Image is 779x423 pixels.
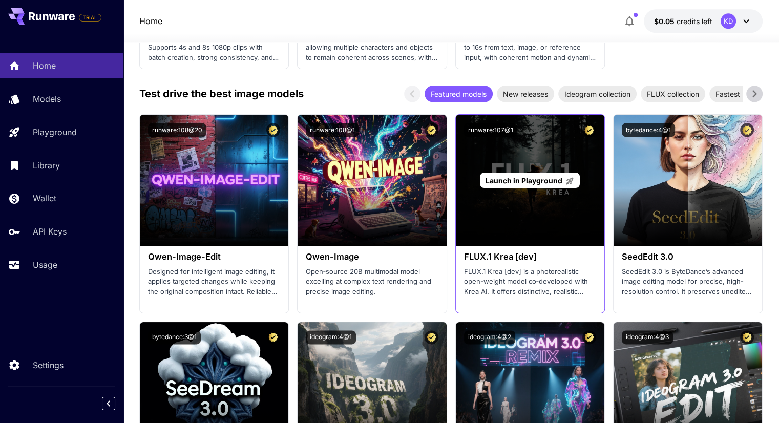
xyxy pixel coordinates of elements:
p: Home [33,59,56,72]
img: alt [140,115,288,246]
span: Add your payment card to enable full platform functionality. [79,11,101,24]
button: Certified Model – Vetted for best performance and includes a commercial license. [740,330,754,344]
button: Certified Model – Vetted for best performance and includes a commercial license. [740,123,754,137]
h3: FLUX.1 Krea [dev] [464,252,596,262]
h3: SeedEdit 3.0 [622,252,754,262]
span: Ideogram collection [558,89,637,99]
p: Designed for intelligent image editing, it applies targeted changes while keeping the original co... [148,267,280,297]
span: Featured models [425,89,493,99]
span: TRIAL [79,14,101,22]
button: Certified Model – Vetted for best performance and includes a commercial license. [425,330,438,344]
button: bytedance:4@1 [622,123,675,137]
button: runware:108@20 [148,123,206,137]
div: Ideogram collection [558,86,637,102]
button: $0.05KD [644,9,763,33]
p: Settings [33,359,64,371]
nav: breadcrumb [139,15,162,27]
img: alt [614,115,762,246]
p: Faster, more affordable generation. Supports 4s and 8s 1080p clips with batch creation, strong co... [148,33,280,63]
button: Certified Model – Vetted for best performance and includes a commercial license. [266,330,280,344]
button: Collapse sidebar [102,397,115,410]
div: $0.05 [654,16,712,27]
a: Home [139,15,162,27]
p: FLUX.1 Krea [dev] is a photorealistic open-weight model co‑developed with Krea AI. It offers dist... [464,267,596,297]
div: New releases [497,86,554,102]
div: Featured models [425,86,493,102]
button: ideogram:4@3 [622,330,673,344]
span: $0.05 [654,17,677,26]
span: New releases [497,89,554,99]
span: FLUX collection [641,89,705,99]
p: Enhances multi-entity consistency, allowing multiple characters and objects to remain coherent ac... [306,33,438,63]
div: Fastest models [709,86,772,102]
button: runware:108@1 [306,123,359,137]
p: Models [33,93,61,105]
p: Test drive the best image models [139,86,304,101]
button: ideogram:4@1 [306,330,356,344]
span: Fastest models [709,89,772,99]
h3: Qwen-Image [306,252,438,262]
span: credits left [677,17,712,26]
p: SeedEdit 3.0 is ByteDance’s advanced image editing model for precise, high-resolution control. It... [622,267,754,297]
a: Launch in Playground [480,173,580,188]
h3: Qwen-Image-Edit [148,252,280,262]
div: Collapse sidebar [110,394,123,413]
button: Certified Model – Vetted for best performance and includes a commercial license. [582,330,596,344]
div: FLUX collection [641,86,705,102]
button: Certified Model – Vetted for best performance and includes a commercial license. [425,123,438,137]
button: bytedance:3@1 [148,330,201,344]
p: Initial release offering full 1080p video up to 16s from text, image, or reference input, with co... [464,33,596,63]
p: Library [33,159,60,172]
p: Playground [33,126,77,138]
button: ideogram:4@2 [464,330,515,344]
button: Certified Model – Vetted for best performance and includes a commercial license. [266,123,280,137]
div: KD [721,13,736,29]
p: API Keys [33,225,67,238]
span: Launch in Playground [486,176,562,185]
img: alt [298,115,446,246]
p: Wallet [33,192,56,204]
p: Open‑source 20B multimodal model excelling at complex text rendering and precise image editing. [306,267,438,297]
p: Usage [33,259,57,271]
button: Certified Model – Vetted for best performance and includes a commercial license. [582,123,596,137]
button: runware:107@1 [464,123,517,137]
